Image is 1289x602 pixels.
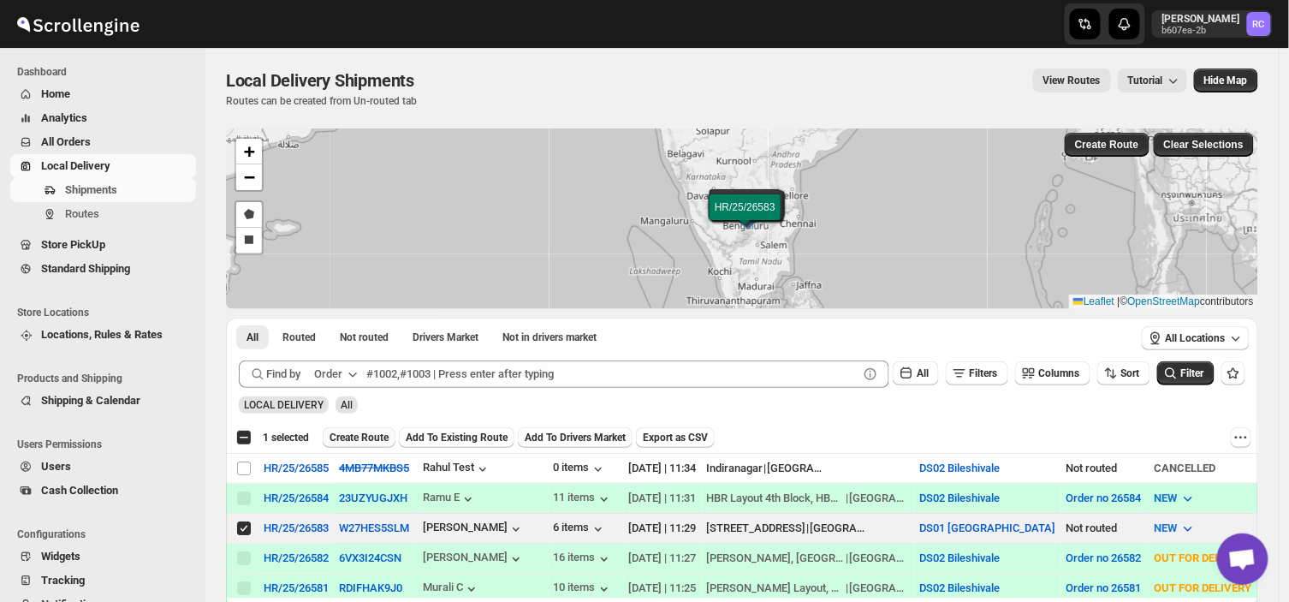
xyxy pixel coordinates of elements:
[707,580,846,597] div: [PERSON_NAME] Layout, Medahalli
[339,462,409,474] button: 4MB77MKBS5
[737,205,763,224] img: Marker
[236,202,262,228] a: Draw a polygon
[366,361,858,388] input: #1002,#1003 | Press enter after typing
[735,205,761,224] img: Marker
[1118,295,1120,307] span: |
[1162,12,1240,26] p: [PERSON_NAME]
[1231,427,1251,448] button: More actions
[263,431,309,444] span: 1 selected
[10,569,196,593] button: Tracking
[264,462,329,474] button: HR/25/26585
[423,581,480,598] button: Murali C
[41,394,140,407] span: Shipping & Calendar
[399,427,514,448] button: Add To Existing Route
[735,210,761,229] img: Marker
[41,238,105,251] span: Store PickUp
[314,366,342,383] div: Order
[946,361,1008,385] button: Filters
[734,206,760,224] img: Marker
[65,207,99,220] span: Routes
[707,550,846,567] div: [PERSON_NAME], [GEOGRAPHIC_DATA]
[1164,138,1244,152] span: Clear Selections
[41,262,130,275] span: Standard Shipping
[339,551,401,564] button: 6VX3I24CSN
[406,431,508,444] span: Add To Existing Route
[339,522,409,534] button: W27HES5SLM
[1155,492,1178,504] span: NEW
[707,460,763,477] div: Indiranagar
[10,202,196,226] button: Routes
[1144,485,1207,512] button: NEW
[1154,133,1254,157] button: Clear Selections
[920,551,1001,564] button: DS02 Bileshivale
[41,484,118,497] span: Cash Collection
[1144,575,1281,602] button: OUT FOR DELIVERY
[282,331,316,344] span: Routed
[41,574,85,587] span: Tracking
[244,166,255,188] span: −
[341,399,353,411] span: All
[10,130,196,154] button: All Orders
[1155,522,1178,534] span: NEW
[554,461,607,478] button: 0 items
[554,581,613,598] button: 10 items
[423,551,525,568] button: [PERSON_NAME]
[733,208,758,227] img: Marker
[1121,367,1140,379] span: Sort
[10,178,196,202] button: Shipments
[423,491,477,508] button: Ramu E
[41,550,80,563] span: Widgets
[413,331,478,344] span: Drivers Market
[423,461,491,478] div: Rahul Test
[244,140,255,162] span: +
[733,203,758,222] img: Marker
[264,581,329,594] div: HR/25/26581
[41,111,87,124] span: Analytics
[554,551,613,568] div: 16 items
[10,82,196,106] button: Home
[629,550,697,567] div: [DATE] | 11:27
[1181,367,1204,379] span: Filter
[1217,533,1268,585] a: Open chat
[1069,295,1258,309] div: © contributors
[554,491,613,508] button: 11 items
[734,205,760,224] img: Marker
[1152,10,1273,38] button: User menu
[1097,361,1150,385] button: Sort
[1065,133,1149,157] button: Create Route
[629,460,697,477] div: [DATE] | 11:34
[1118,69,1187,92] button: Tutorial
[1128,295,1201,307] a: OpenStreetMap
[10,479,196,503] button: Cash Collection
[1128,75,1163,86] span: Tutorial
[707,460,910,477] div: |
[330,431,389,444] span: Create Route
[970,367,998,379] span: Filters
[849,580,909,597] div: [GEOGRAPHIC_DATA]
[10,106,196,130] button: Analytics
[14,3,142,45] img: ScrollEngine
[17,65,197,79] span: Dashboard
[707,580,910,597] div: |
[304,361,371,388] button: Order
[340,331,389,344] span: Not routed
[1166,331,1226,345] span: All Locations
[65,183,117,196] span: Shipments
[10,455,196,479] button: Users
[264,492,329,504] button: HR/25/26584
[1162,26,1240,36] p: b607ea-2b
[1066,581,1142,594] button: Order no 26581
[1204,74,1248,87] span: Hide Map
[1155,460,1271,477] div: CANCELLED
[10,323,196,347] button: Locations, Rules & Rates
[707,490,846,507] div: HBR Layout 4th Block, HBR Layout
[10,389,196,413] button: Shipping & Calendar
[629,580,697,597] div: [DATE] | 11:25
[1144,515,1207,542] button: NEW
[423,521,525,538] div: [PERSON_NAME]
[41,460,71,473] span: Users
